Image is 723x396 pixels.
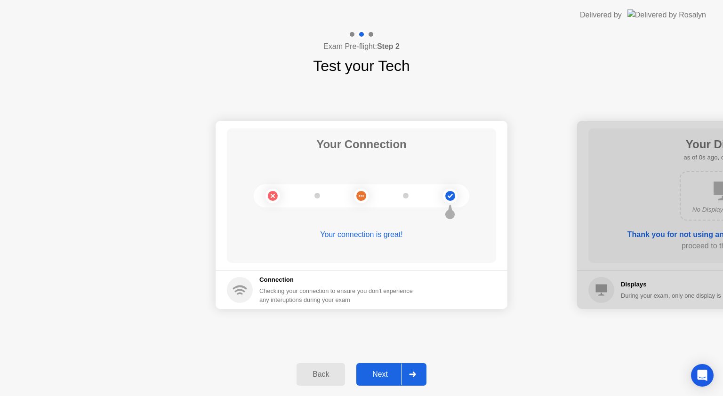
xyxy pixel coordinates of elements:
[313,55,410,77] h1: Test your Tech
[356,363,426,386] button: Next
[316,136,407,153] h1: Your Connection
[227,229,496,240] div: Your connection is great!
[297,363,345,386] button: Back
[323,41,400,52] h4: Exam Pre-flight:
[627,9,706,20] img: Delivered by Rosalyn
[299,370,342,379] div: Back
[259,286,418,304] div: Checking your connection to ensure you don’t experience any interuptions during your exam
[377,42,400,50] b: Step 2
[580,9,622,21] div: Delivered by
[359,370,401,379] div: Next
[691,364,714,387] div: Open Intercom Messenger
[259,275,418,285] h5: Connection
